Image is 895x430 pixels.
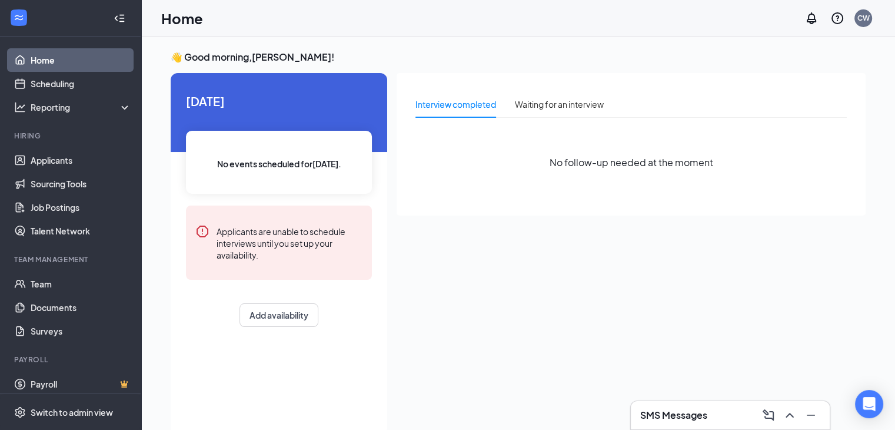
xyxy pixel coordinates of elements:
a: Documents [31,296,131,319]
a: PayrollCrown [31,372,131,396]
svg: Collapse [114,12,125,24]
svg: Error [195,224,209,239]
span: [DATE] [186,92,372,110]
div: Open Intercom Messenger [855,390,883,418]
button: Add availability [239,303,318,327]
div: Interview completed [415,98,496,111]
a: Sourcing Tools [31,172,131,196]
button: Minimize [801,406,820,425]
a: Surveys [31,319,131,343]
svg: Analysis [14,101,26,113]
svg: Minimize [804,408,818,422]
svg: ChevronUp [783,408,797,422]
a: Home [31,48,131,72]
div: Team Management [14,254,129,264]
svg: ComposeMessage [761,408,776,422]
svg: Settings [14,406,26,418]
div: Applicants are unable to schedule interviews until you set up your availability. [217,224,362,261]
a: Job Postings [31,196,131,219]
a: Talent Network [31,219,131,243]
div: Payroll [14,355,129,365]
h3: 👋 Good morning, [PERSON_NAME] ! [171,51,866,64]
div: Reporting [31,101,132,113]
div: CW [857,13,870,23]
h3: SMS Messages [640,409,707,422]
button: ComposeMessage [759,406,778,425]
svg: QuestionInfo [830,11,844,25]
div: Hiring [14,131,129,141]
svg: Notifications [804,11,819,25]
button: ChevronUp [780,406,799,425]
a: Scheduling [31,72,131,95]
span: No follow-up needed at the moment [550,155,713,170]
a: Team [31,272,131,296]
h1: Home [161,8,203,28]
div: Switch to admin view [31,406,113,418]
div: Waiting for an interview [515,98,604,111]
a: Applicants [31,148,131,172]
svg: WorkstreamLogo [13,12,25,24]
span: No events scheduled for [DATE] . [217,157,341,170]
